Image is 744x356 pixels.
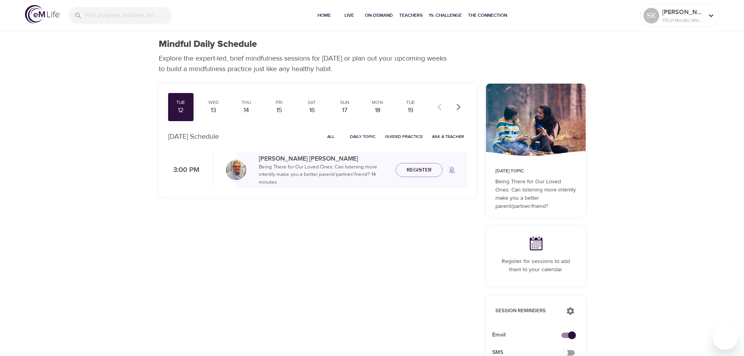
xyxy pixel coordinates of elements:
[495,168,576,175] p: [DATE] Topic
[85,7,172,24] input: Find programs, teachers, etc...
[25,5,59,23] img: logo
[396,163,443,177] button: Register
[443,161,461,179] span: Remind me when a class goes live every Tuesday at 3:00 PM
[495,307,558,315] p: Session Reminders
[399,11,423,20] span: Teachers
[259,163,389,186] p: Being There for Our Loved Ones: Can listening more intently make you a better parent/partner/frie...
[432,133,464,140] span: Ask a Teacher
[171,99,191,106] div: Tue
[204,99,223,106] div: Wed
[495,178,576,211] p: Being There for Our Loved Ones: Can listening more intently make you a better parent/partner/friend?
[237,99,256,106] div: Thu
[302,106,322,115] div: 16
[347,131,379,143] button: Daily Topic
[644,8,659,23] div: SK
[269,106,289,115] div: 15
[168,165,199,175] p: 3:00 PM
[713,325,738,350] iframe: Button to launch messaging window
[335,99,355,106] div: Sun
[492,331,567,339] span: Email
[429,11,462,20] span: 1% Challenge
[269,99,289,106] div: Fri
[302,99,322,106] div: Sat
[365,11,393,20] span: On-Demand
[495,258,576,274] p: Register for sessions to add them to your calendar
[401,106,420,115] div: 19
[237,106,256,115] div: 14
[171,106,191,115] div: 12
[662,17,704,24] p: 17621 Mindful Minutes
[401,99,420,106] div: Tue
[319,131,344,143] button: All
[407,165,432,175] span: Register
[335,106,355,115] div: 17
[468,11,507,20] span: The Connection
[259,154,389,163] p: [PERSON_NAME] [PERSON_NAME]
[662,7,704,17] p: [PERSON_NAME]
[429,131,467,143] button: Ask a Teacher
[204,106,223,115] div: 13
[159,53,452,74] p: Explore the expert-led, brief mindfulness sessions for [DATE] or plan out your upcoming weeks to ...
[368,99,387,106] div: Mon
[168,131,219,142] p: [DATE] Schedule
[350,133,376,140] span: Daily Topic
[368,106,387,115] div: 18
[382,131,426,143] button: Guided Practice
[340,11,359,20] span: Live
[385,133,423,140] span: Guided Practice
[315,11,333,20] span: Home
[322,133,341,140] span: All
[159,39,257,50] h1: Mindful Daily Schedule
[226,160,246,180] img: Roger%20Nolan%20Headshot.jpg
